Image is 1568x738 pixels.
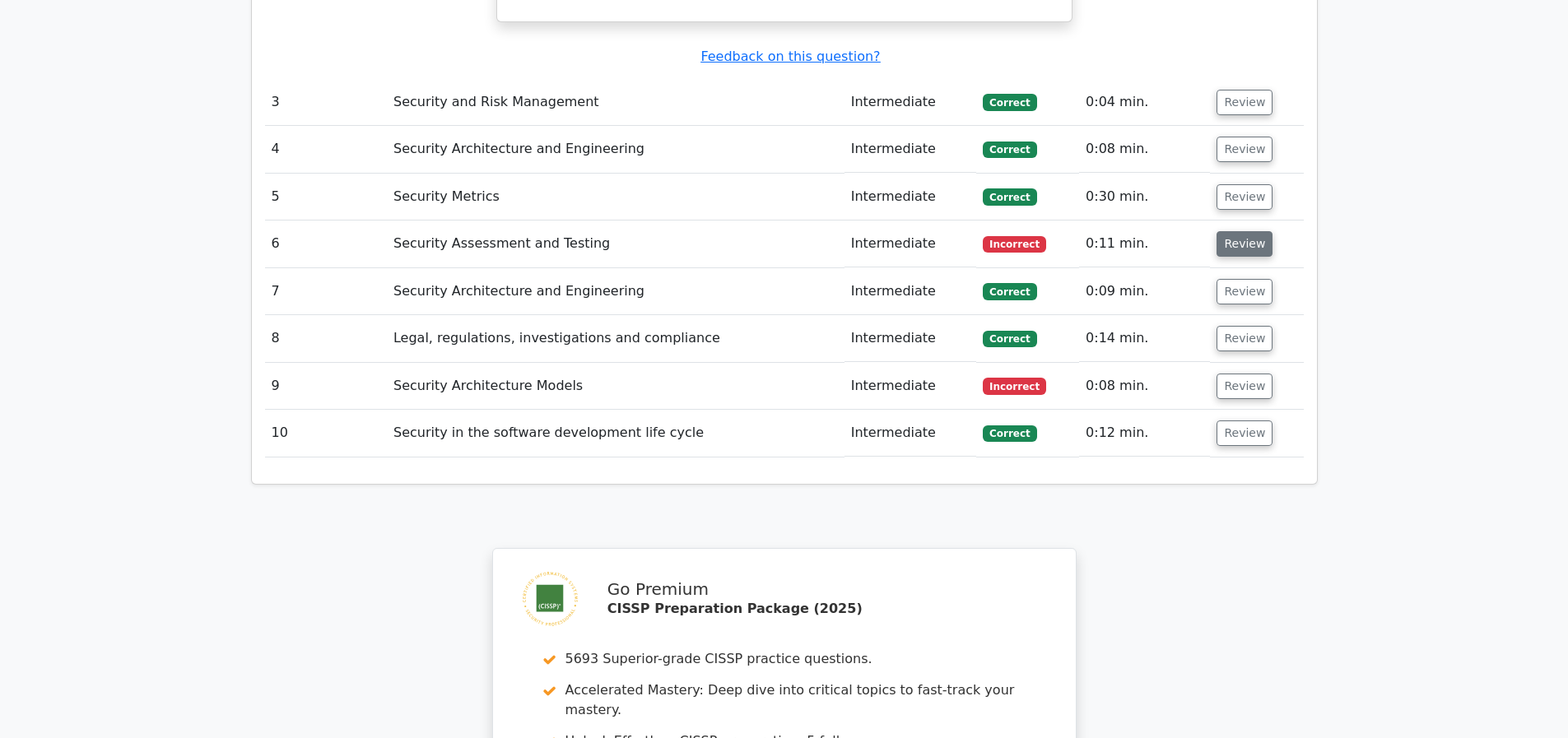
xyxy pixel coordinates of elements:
[1217,374,1273,399] button: Review
[387,268,844,315] td: Security Architecture and Engineering
[387,174,844,220] td: Security Metrics
[1217,279,1273,304] button: Review
[844,268,977,315] td: Intermediate
[1079,363,1210,410] td: 0:08 min.
[387,220,844,267] td: Security Assessment and Testing
[387,79,844,126] td: Security and Risk Management
[387,126,844,173] td: Security Architecture and Engineering
[983,236,1046,253] span: Incorrect
[387,315,844,362] td: Legal, regulations, investigations and compliance
[1079,220,1210,267] td: 0:11 min.
[983,425,1036,442] span: Correct
[844,410,977,457] td: Intermediate
[1079,174,1210,220] td: 0:30 min.
[265,315,387,362] td: 8
[265,174,387,220] td: 5
[700,49,880,64] a: Feedback on this question?
[265,79,387,126] td: 3
[1217,137,1273,162] button: Review
[265,268,387,315] td: 7
[265,126,387,173] td: 4
[844,79,977,126] td: Intermediate
[1217,326,1273,351] button: Review
[983,142,1036,158] span: Correct
[983,331,1036,347] span: Correct
[265,220,387,267] td: 6
[844,220,977,267] td: Intermediate
[844,174,977,220] td: Intermediate
[1079,315,1210,362] td: 0:14 min.
[387,410,844,457] td: Security in the software development life cycle
[265,410,387,457] td: 10
[1217,420,1273,446] button: Review
[1217,184,1273,210] button: Review
[1079,268,1210,315] td: 0:09 min.
[1079,79,1210,126] td: 0:04 min.
[983,94,1036,110] span: Correct
[983,283,1036,299] span: Correct
[844,315,977,362] td: Intermediate
[387,363,844,410] td: Security Architecture Models
[1079,126,1210,173] td: 0:08 min.
[1079,410,1210,457] td: 0:12 min.
[983,378,1046,394] span: Incorrect
[844,126,977,173] td: Intermediate
[983,188,1036,205] span: Correct
[1217,231,1273,257] button: Review
[844,363,977,410] td: Intermediate
[265,363,387,410] td: 9
[1217,90,1273,115] button: Review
